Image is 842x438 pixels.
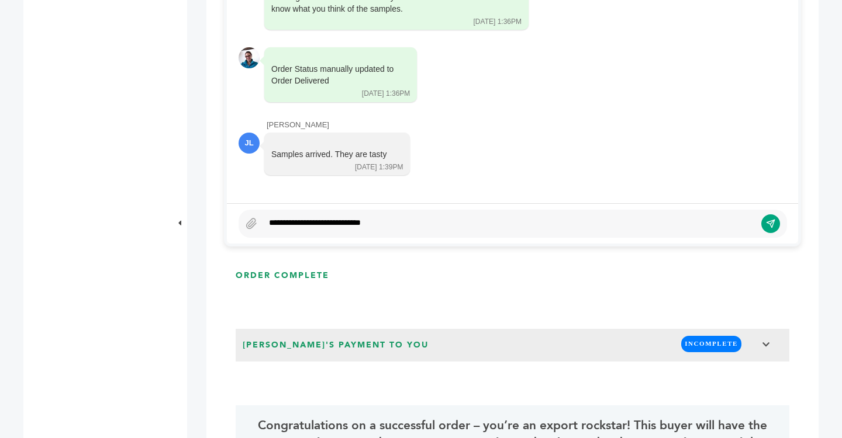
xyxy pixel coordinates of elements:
div: [DATE] 1:36PM [362,89,410,99]
div: [DATE] 1:36PM [474,17,522,27]
span: [PERSON_NAME]'s Payment to You [239,336,432,354]
span: INCOMPLETE [681,336,741,352]
div: JL [239,133,260,154]
div: [PERSON_NAME] [267,120,786,130]
div: Samples arrived. They are tasty [271,149,387,161]
div: Order Status manually updated to Order Delivered [271,64,394,86]
h3: ORDER COMPLETE [236,270,329,281]
div: [DATE] 1:39PM [355,162,403,172]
